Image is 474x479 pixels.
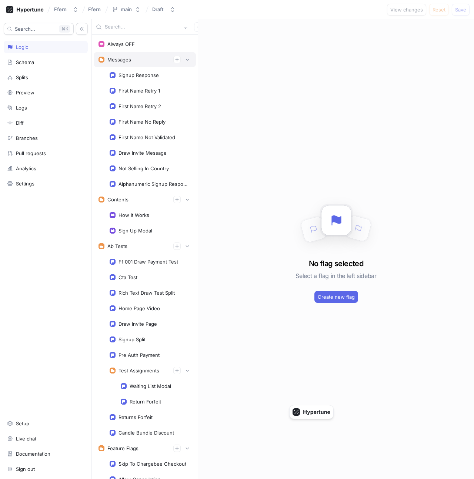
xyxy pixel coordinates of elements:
[118,336,146,342] div: Signup Split
[118,103,161,109] div: First Name Retry 2
[16,135,38,141] div: Branches
[387,4,426,16] button: View changes
[16,150,46,156] div: Pull requests
[118,119,166,125] div: First Name No Reply
[16,466,35,472] div: Sign out
[314,291,358,303] button: Create new flag
[16,44,28,50] div: Logic
[16,59,34,65] div: Schema
[130,399,161,405] div: Return Forfeit
[149,3,178,16] button: Draft
[118,150,167,156] div: Draw Invite Message
[107,41,135,47] div: Always OFF
[118,305,160,311] div: Home Page Video
[59,25,70,33] div: K
[109,3,144,16] button: main
[118,259,178,265] div: Ff 001 Draw Payment Test
[309,258,363,269] h3: No flag selected
[121,6,132,13] div: main
[118,430,174,436] div: Candle Bundle Discount
[54,6,67,13] div: Ffern
[107,57,131,63] div: Messages
[118,352,160,358] div: Pre Auth Payment
[107,197,128,202] div: Contents
[118,461,186,467] div: Skip To Chargebee Checkout
[390,7,423,12] span: View changes
[152,6,164,13] div: Draft
[105,23,180,31] input: Search...
[118,274,137,280] div: Cta Test
[107,445,138,451] div: Feature Flags
[4,23,74,35] button: Search...K
[452,4,470,16] button: Save
[296,269,376,282] h5: Select a flag in the left sidebar
[16,165,36,171] div: Analytics
[118,290,175,296] div: Rich Text Draw Test Split
[433,7,445,12] span: Reset
[118,134,175,140] div: First Name Not Validated
[429,4,449,16] button: Reset
[118,321,157,327] div: Draw Invite Page
[4,448,88,460] a: Documentation
[16,74,28,80] div: Splits
[118,212,149,218] div: How It Works
[16,436,36,442] div: Live chat
[16,90,34,96] div: Preview
[118,165,169,171] div: Not Selling In Country
[118,181,188,187] div: Alphanumeric Signup Response
[130,383,171,389] div: Waiting List Modal
[107,243,127,249] div: Ab Tests
[16,181,34,187] div: Settings
[118,88,160,94] div: First Name Retry 1
[318,295,355,299] span: Create new flag
[118,72,159,78] div: Signup Response
[16,421,29,426] div: Setup
[15,27,35,31] span: Search...
[51,3,81,16] button: Ffern
[455,7,466,12] span: Save
[118,228,152,234] div: Sign Up Modal
[16,451,50,457] div: Documentation
[118,414,153,420] div: Returns Forfeit
[88,7,101,12] span: Ffern
[16,120,24,126] div: Diff
[118,368,159,374] div: Test Assignments
[16,105,27,111] div: Logs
